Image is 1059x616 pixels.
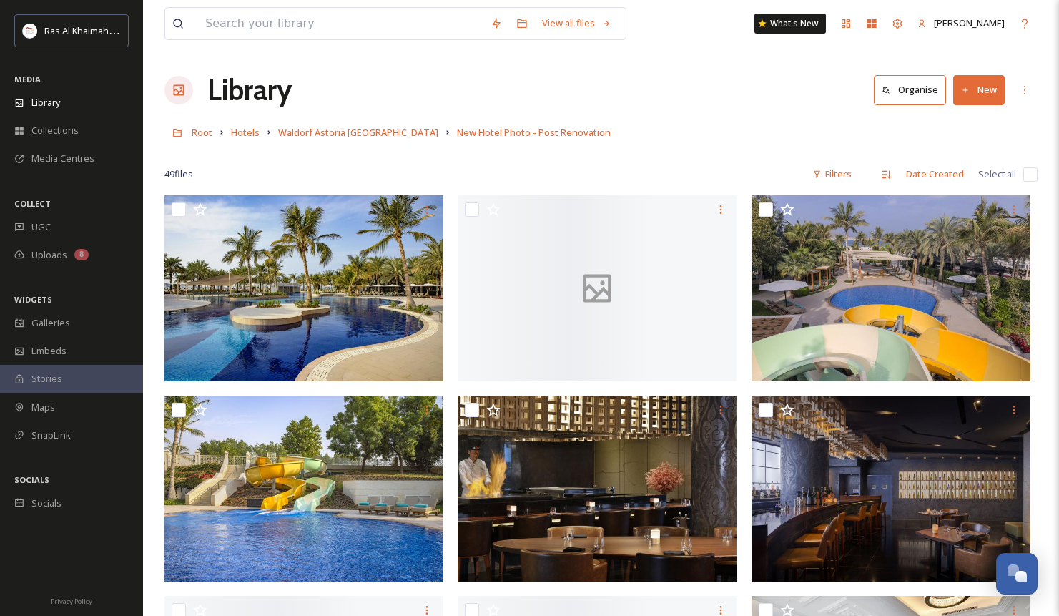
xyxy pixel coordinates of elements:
[44,24,247,37] span: Ras Al Khaimah Tourism Development Authority
[14,294,52,305] span: WIDGETS
[23,24,37,38] img: Logo_RAKTDA_RGB-01.png
[31,401,55,414] span: Maps
[31,497,61,510] span: Socials
[458,396,737,582] img: UMI Tepan grill.jpg
[752,396,1030,582] img: UMI Sake Bar .jpg
[31,152,94,165] span: Media Centres
[953,75,1005,104] button: New
[910,9,1012,37] a: [PERSON_NAME]
[192,126,212,139] span: Root
[31,372,62,386] span: Stories
[978,167,1016,181] span: Select all
[198,8,483,39] input: Search your library
[752,195,1030,381] img: Waterslide pool ocean view.jpg
[14,198,51,209] span: COLLECT
[934,16,1005,29] span: [PERSON_NAME]
[51,592,92,609] a: Privacy Policy
[996,553,1038,595] button: Open Chat
[164,396,443,582] img: Water slide for children.jpg
[278,124,438,141] a: Waldorf Astoria [GEOGRAPHIC_DATA]
[14,74,41,84] span: MEDIA
[31,220,51,234] span: UGC
[457,126,611,139] span: New Hotel Photo - Post Renovation
[754,14,826,34] a: What's New
[31,344,67,358] span: Embeds
[164,167,193,181] span: 49 file s
[231,124,260,141] a: Hotels
[874,75,946,104] button: Organise
[231,126,260,139] span: Hotels
[535,9,619,37] a: View all files
[31,429,71,442] span: SnapLink
[31,96,60,109] span: Library
[192,124,212,141] a: Root
[164,195,443,381] img: WA swimming pool.jpg
[207,69,292,112] a: Library
[278,126,438,139] span: Waldorf Astoria [GEOGRAPHIC_DATA]
[14,474,49,485] span: SOCIALS
[74,249,89,260] div: 8
[805,160,859,188] div: Filters
[51,597,92,606] span: Privacy Policy
[457,124,611,141] a: New Hotel Photo - Post Renovation
[31,124,79,137] span: Collections
[31,248,67,262] span: Uploads
[31,316,70,330] span: Galleries
[899,160,971,188] div: Date Created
